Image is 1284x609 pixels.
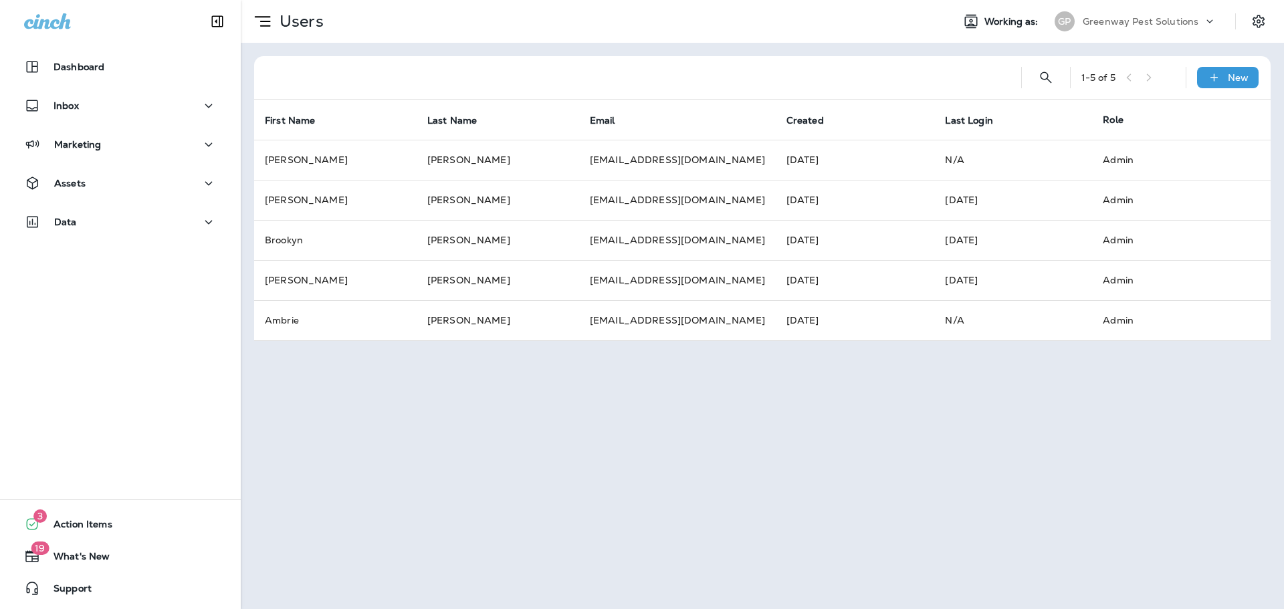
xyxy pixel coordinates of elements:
[934,180,1092,220] td: [DATE]
[54,178,86,189] p: Assets
[776,220,935,260] td: [DATE]
[1055,11,1075,31] div: GP
[776,140,935,180] td: [DATE]
[13,170,227,197] button: Assets
[417,140,579,180] td: [PERSON_NAME]
[40,583,92,599] span: Support
[13,92,227,119] button: Inbox
[13,209,227,235] button: Data
[579,180,776,220] td: [EMAIL_ADDRESS][DOMAIN_NAME]
[417,300,579,340] td: [PERSON_NAME]
[984,16,1041,27] span: Working as:
[274,11,324,31] p: Users
[427,115,477,126] span: Last Name
[1247,9,1271,33] button: Settings
[417,260,579,300] td: [PERSON_NAME]
[33,509,47,523] span: 3
[590,115,615,126] span: Email
[417,220,579,260] td: [PERSON_NAME]
[13,575,227,602] button: Support
[934,260,1092,300] td: [DATE]
[265,115,315,126] span: First Name
[579,220,776,260] td: [EMAIL_ADDRESS][DOMAIN_NAME]
[579,300,776,340] td: [EMAIL_ADDRESS][DOMAIN_NAME]
[786,114,841,126] span: Created
[13,511,227,537] button: 3Action Items
[776,180,935,220] td: [DATE]
[579,140,776,180] td: [EMAIL_ADDRESS][DOMAIN_NAME]
[945,114,1010,126] span: Last Login
[254,180,417,220] td: [PERSON_NAME]
[254,300,417,340] td: Ambrie
[31,541,49,555] span: 19
[53,100,79,111] p: Inbox
[579,260,776,300] td: [EMAIL_ADDRESS][DOMAIN_NAME]
[1228,72,1249,83] p: New
[254,260,417,300] td: [PERSON_NAME]
[254,140,417,180] td: [PERSON_NAME]
[1092,180,1249,220] td: Admin
[13,131,227,158] button: Marketing
[254,220,417,260] td: Brookyn
[1092,300,1249,340] td: Admin
[1103,114,1123,126] span: Role
[54,139,101,150] p: Marketing
[945,115,992,126] span: Last Login
[13,53,227,80] button: Dashboard
[934,220,1092,260] td: [DATE]
[934,300,1092,340] td: N/A
[934,140,1092,180] td: N/A
[776,300,935,340] td: [DATE]
[40,519,112,535] span: Action Items
[1033,64,1059,91] button: Search Users
[1092,260,1249,300] td: Admin
[786,115,824,126] span: Created
[776,260,935,300] td: [DATE]
[1083,16,1198,27] p: Greenway Pest Solutions
[53,62,104,72] p: Dashboard
[590,114,633,126] span: Email
[265,114,332,126] span: First Name
[13,543,227,570] button: 19What's New
[417,180,579,220] td: [PERSON_NAME]
[1092,140,1249,180] td: Admin
[427,114,494,126] span: Last Name
[40,551,110,567] span: What's New
[199,8,236,35] button: Collapse Sidebar
[1081,72,1115,83] div: 1 - 5 of 5
[1092,220,1249,260] td: Admin
[54,217,77,227] p: Data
